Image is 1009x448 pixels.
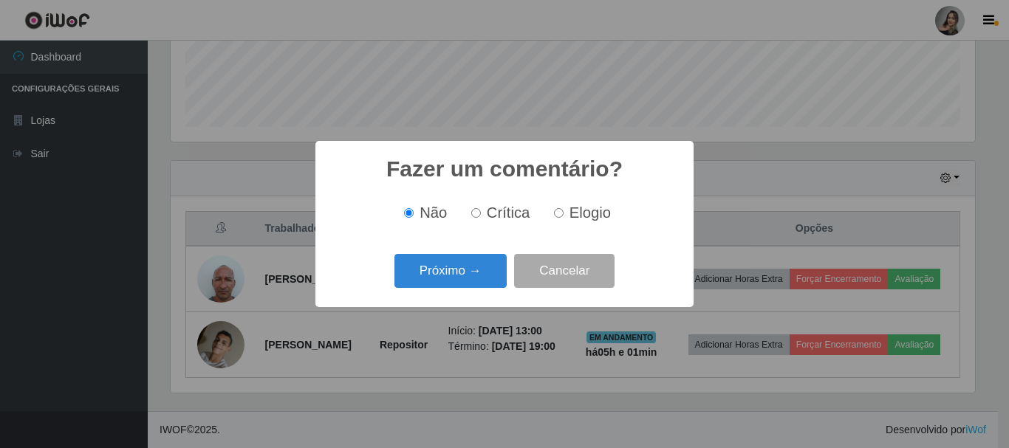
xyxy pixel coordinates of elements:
input: Crítica [471,208,481,218]
button: Cancelar [514,254,615,289]
input: Não [404,208,414,218]
span: Elogio [570,204,611,221]
span: Não [420,204,447,221]
button: Próximo → [394,254,507,289]
span: Crítica [487,204,530,221]
h2: Fazer um comentário? [386,156,623,182]
input: Elogio [554,208,564,218]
